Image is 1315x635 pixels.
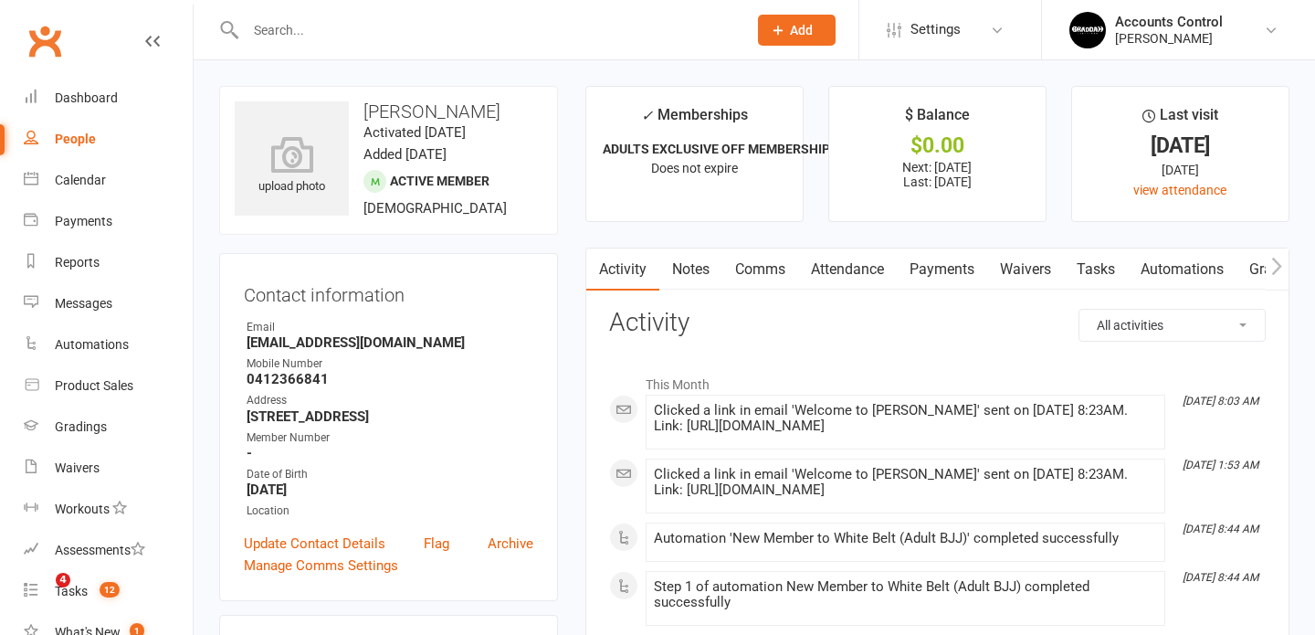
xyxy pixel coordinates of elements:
[1183,395,1258,407] i: [DATE] 8:03 AM
[1183,523,1258,535] i: [DATE] 8:44 AM
[55,296,112,311] div: Messages
[55,378,133,393] div: Product Sales
[55,132,96,146] div: People
[846,160,1029,189] p: Next: [DATE] Last: [DATE]
[1128,249,1236,291] a: Automations
[722,249,798,291] a: Comms
[24,324,193,365] a: Automations
[1133,183,1226,197] a: view attendance
[24,119,193,160] a: People
[247,319,533,336] div: Email
[1183,571,1258,584] i: [DATE] 8:44 AM
[247,334,533,351] strong: [EMAIL_ADDRESS][DOMAIN_NAME]
[247,445,533,461] strong: -
[910,9,961,50] span: Settings
[790,23,813,37] span: Add
[609,365,1266,395] li: This Month
[1089,136,1272,155] div: [DATE]
[905,103,970,136] div: $ Balance
[363,124,466,141] time: Activated [DATE]
[55,419,107,434] div: Gradings
[18,573,62,617] iframe: Intercom live chat
[235,101,542,122] h3: [PERSON_NAME]
[244,278,533,305] h3: Contact information
[24,201,193,242] a: Payments
[244,555,398,577] a: Manage Comms Settings
[363,146,447,163] time: Added [DATE]
[1064,249,1128,291] a: Tasks
[798,249,897,291] a: Attendance
[247,503,533,520] div: Location
[424,533,449,555] a: Flag
[846,136,1029,155] div: $0.00
[24,571,193,612] a: Tasks 12
[235,136,349,196] div: upload photo
[56,573,70,587] span: 4
[24,160,193,201] a: Calendar
[603,142,830,156] strong: ADULTS EXCLUSIVE OFF MEMBERSHIP
[1069,12,1106,48] img: thumb_image1701918351.png
[1142,103,1218,136] div: Last visit
[247,466,533,483] div: Date of Birth
[247,371,533,387] strong: 0412366841
[55,502,110,516] div: Workouts
[247,355,533,373] div: Mobile Number
[247,482,533,498] strong: [DATE]
[1115,30,1223,47] div: [PERSON_NAME]
[1183,459,1258,471] i: [DATE] 1:53 AM
[390,174,489,188] span: Active member
[659,249,722,291] a: Notes
[24,407,193,448] a: Gradings
[247,408,533,425] strong: [STREET_ADDRESS]
[240,17,734,43] input: Search...
[586,249,659,291] a: Activity
[55,214,112,228] div: Payments
[363,200,507,217] span: [DEMOGRAPHIC_DATA]
[247,429,533,447] div: Member Number
[654,403,1157,434] div: Clicked a link in email 'Welcome to [PERSON_NAME]' sent on [DATE] 8:23AM. Link: [URL][DOMAIN_NAME]
[654,579,1157,610] div: Step 1 of automation New Member to White Belt (Adult BJJ) completed successfully
[609,309,1266,337] h3: Activity
[987,249,1064,291] a: Waivers
[1115,14,1223,30] div: Accounts Control
[758,15,836,46] button: Add
[55,173,106,187] div: Calendar
[24,283,193,324] a: Messages
[641,107,653,124] i: ✓
[641,103,748,137] div: Memberships
[488,533,533,555] a: Archive
[55,90,118,105] div: Dashboard
[24,489,193,530] a: Workouts
[24,78,193,119] a: Dashboard
[24,365,193,407] a: Product Sales
[55,584,88,598] div: Tasks
[247,392,533,409] div: Address
[24,448,193,489] a: Waivers
[24,242,193,283] a: Reports
[55,460,100,475] div: Waivers
[651,161,738,175] span: Does not expire
[55,337,129,352] div: Automations
[22,18,68,64] a: Clubworx
[55,255,100,270] div: Reports
[1089,160,1272,180] div: [DATE]
[55,543,145,557] div: Assessments
[244,533,385,555] a: Update Contact Details
[654,531,1157,546] div: Automation 'New Member to White Belt (Adult BJJ)' completed successfully
[897,249,987,291] a: Payments
[24,530,193,571] a: Assessments
[654,467,1157,498] div: Clicked a link in email 'Welcome to [PERSON_NAME]' sent on [DATE] 8:23AM. Link: [URL][DOMAIN_NAME]
[100,582,120,598] span: 12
